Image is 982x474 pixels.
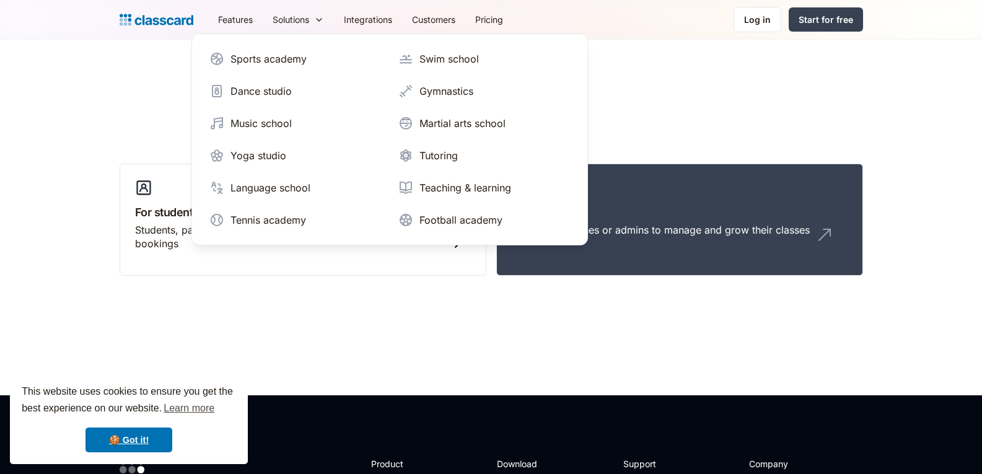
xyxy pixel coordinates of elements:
[208,6,263,33] a: Features
[419,51,479,66] div: Swim school
[419,180,511,195] div: Teaching & learning
[497,457,548,470] h2: Download
[334,6,402,33] a: Integrations
[204,79,386,103] a: Dance studio
[419,84,473,99] div: Gymnastics
[230,84,292,99] div: Dance studio
[465,6,513,33] a: Pricing
[393,79,575,103] a: Gymnastics
[744,13,771,26] div: Log in
[496,164,863,276] a: For staffTeachers, coaches or admins to manage and grow their classes
[230,148,286,163] div: Yoga studio
[419,148,458,163] div: Tutoring
[204,175,386,200] a: Language school
[191,33,588,245] nav: Solutions
[135,204,471,221] h3: For students
[393,208,575,232] a: Football academy
[230,116,292,131] div: Music school
[273,13,309,26] div: Solutions
[85,428,172,452] a: dismiss cookie message
[230,180,310,195] div: Language school
[22,384,236,418] span: This website uses cookies to ensure you get the best experience on our website.
[393,143,575,168] a: Tutoring
[263,6,334,33] div: Solutions
[749,457,831,470] h2: Company
[393,46,575,71] a: Swim school
[402,6,465,33] a: Customers
[120,11,193,29] a: home
[135,223,446,251] div: Students, parents or guardians to view their profile and manage bookings
[230,213,306,227] div: Tennis academy
[623,457,673,470] h2: Support
[789,7,863,32] a: Start for free
[371,457,437,470] h2: Product
[162,399,216,418] a: learn more about cookies
[204,208,386,232] a: Tennis academy
[204,111,386,136] a: Music school
[512,204,848,221] h3: For staff
[734,7,781,32] a: Log in
[204,143,386,168] a: Yoga studio
[204,46,386,71] a: Sports academy
[512,223,810,237] div: Teachers, coaches or admins to manage and grow their classes
[393,175,575,200] a: Teaching & learning
[419,116,506,131] div: Martial arts school
[419,213,502,227] div: Football academy
[10,372,248,464] div: cookieconsent
[393,111,575,136] a: Martial arts school
[120,164,486,276] a: For studentsStudents, parents or guardians to view their profile and manage bookings
[799,13,853,26] div: Start for free
[230,51,307,66] div: Sports academy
